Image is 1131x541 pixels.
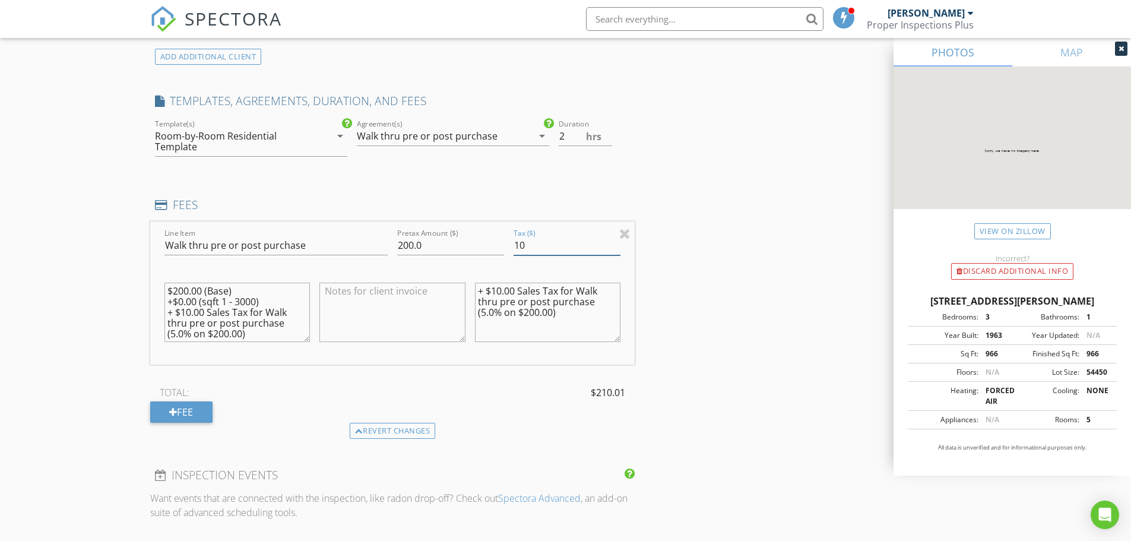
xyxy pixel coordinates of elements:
div: Walk thru pre or post purchase [357,131,498,141]
div: Revert changes [350,423,436,439]
div: Lot Size: [1012,367,1079,378]
div: 966 [1079,349,1113,359]
div: 5 [1079,415,1113,425]
a: SPECTORA [150,16,282,41]
div: [PERSON_NAME] [888,7,965,19]
input: Search everything... [586,7,823,31]
div: Heating: [911,385,978,407]
div: 966 [978,349,1012,359]
span: N/A [986,415,999,425]
input: 0.0 [559,126,612,146]
div: FORCED AIR [978,385,1012,407]
div: Sq Ft: [911,349,978,359]
div: 54450 [1079,367,1113,378]
i: arrow_drop_down [535,129,549,143]
i: arrow_drop_down [333,129,347,143]
div: 1 [1079,312,1113,322]
span: N/A [1086,330,1100,340]
span: N/A [986,367,999,377]
div: Bedrooms: [911,312,978,322]
div: Bathrooms: [1012,312,1079,322]
p: Want events that are connected with the inspection, like radon drop-off? Check out , an add-on su... [150,491,635,520]
div: Floors: [911,367,978,378]
div: ADD ADDITIONAL client [155,49,262,65]
a: MAP [1012,38,1131,67]
div: Open Intercom Messenger [1091,501,1119,529]
p: All data is unverified and for informational purposes only. [908,444,1117,452]
div: Year Updated: [1012,330,1079,341]
span: $210.01 [591,385,625,400]
div: 3 [978,312,1012,322]
h4: TEMPLATES, AGREEMENTS, DURATION, AND FEES [155,93,631,109]
a: PHOTOS [894,38,1012,67]
img: streetview [894,67,1131,238]
h4: INSPECTION EVENTS [155,467,631,483]
div: Room-by-Room Residential Template [155,131,313,152]
h4: FEES [155,197,631,213]
span: hrs [586,132,601,141]
div: NONE [1079,385,1113,407]
div: Fee [150,401,213,423]
div: Appliances: [911,415,978,425]
div: 1963 [978,330,1012,341]
div: Proper Inspections Plus [867,19,974,31]
span: SPECTORA [185,6,282,31]
div: Incorrect? [894,254,1131,263]
span: TOTAL: [160,385,189,400]
img: The Best Home Inspection Software - Spectora [150,6,176,32]
div: [STREET_ADDRESS][PERSON_NAME] [908,294,1117,308]
a: Spectora Advanced [498,492,581,505]
div: Discard Additional info [951,263,1073,280]
div: Rooms: [1012,415,1079,425]
a: View on Zillow [974,223,1051,239]
div: Year Built: [911,330,978,341]
div: Finished Sq Ft: [1012,349,1079,359]
div: Cooling: [1012,385,1079,407]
